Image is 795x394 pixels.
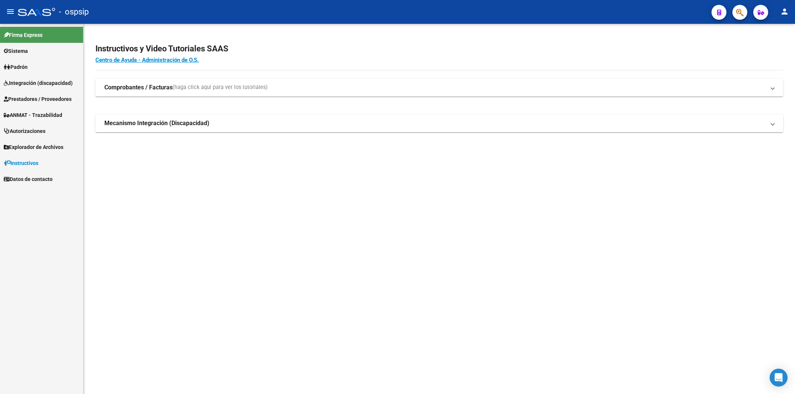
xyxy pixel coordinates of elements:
[770,369,788,387] div: Open Intercom Messenger
[4,127,45,135] span: Autorizaciones
[95,79,783,96] mat-expansion-panel-header: Comprobantes / Facturas(haga click aquí para ver los tutoriales)
[4,143,63,151] span: Explorador de Archivos
[4,175,53,183] span: Datos de contacto
[95,57,199,63] a: Centro de Ayuda - Administración de O.S.
[104,83,173,92] strong: Comprobantes / Facturas
[780,7,789,16] mat-icon: person
[59,4,89,20] span: - ospsip
[95,114,783,132] mat-expansion-panel-header: Mecanismo Integración (Discapacidad)
[4,63,28,71] span: Padrón
[4,111,62,119] span: ANMAT - Trazabilidad
[173,83,268,92] span: (haga click aquí para ver los tutoriales)
[104,119,209,127] strong: Mecanismo Integración (Discapacidad)
[4,159,38,167] span: Instructivos
[6,7,15,16] mat-icon: menu
[4,47,28,55] span: Sistema
[4,79,73,87] span: Integración (discapacidad)
[95,42,783,56] h2: Instructivos y Video Tutoriales SAAS
[4,31,42,39] span: Firma Express
[4,95,72,103] span: Prestadores / Proveedores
